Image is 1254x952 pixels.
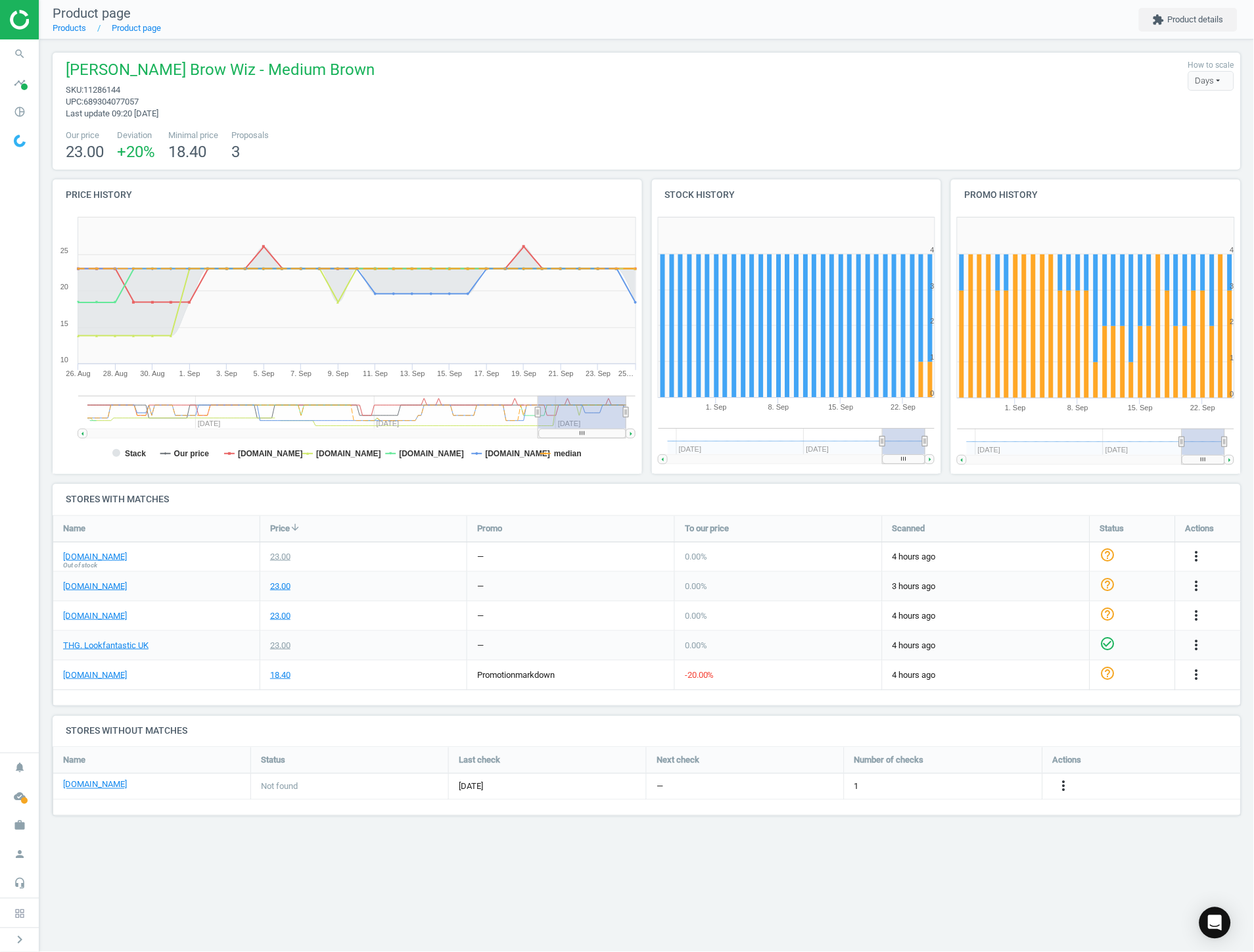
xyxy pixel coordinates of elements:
[216,369,237,377] tspan: 3. Sep
[931,318,935,325] text: 2
[475,369,499,377] tspan: 17. Sep
[238,449,303,458] tspan: [DOMAIN_NAME]
[66,143,104,161] span: 23.00
[893,610,1080,622] span: 4 hours ago
[1189,578,1205,595] button: more_vert
[66,130,104,141] span: Our price
[515,670,555,680] span: markdown
[1189,637,1205,654] button: more_vert
[768,404,789,412] tspan: 8. Sep
[363,369,388,377] tspan: 11. Sep
[1053,755,1082,767] span: Actions
[549,369,574,377] tspan: 21. Sep
[63,669,127,681] a: [DOMAIN_NAME]
[63,551,127,563] a: [DOMAIN_NAME]
[893,669,1080,681] span: 4 hours ago
[657,781,663,793] span: —
[893,640,1080,652] span: 4 hours ago
[1139,8,1238,32] button: extensionProduct details
[83,85,120,95] span: 11286144
[477,640,484,652] div: —
[1186,523,1215,535] span: Actions
[270,551,290,563] div: 23.00
[7,99,32,124] i: pie_chart_outlined
[3,932,36,949] button: chevron_right
[477,523,502,535] span: Promo
[1189,607,1205,623] i: more_vert
[399,449,464,458] tspan: [DOMAIN_NAME]
[1189,548,1205,565] button: more_vert
[1100,636,1116,652] i: check_circle_outline
[951,179,1241,210] h4: Promo history
[60,356,68,364] text: 10
[290,369,312,377] tspan: 7. Sep
[140,369,164,377] tspan: 30. Aug
[270,669,290,681] div: 18.40
[829,404,854,412] tspan: 15. Sep
[931,282,935,290] text: 3
[1068,404,1089,412] tspan: 8. Sep
[1191,404,1216,412] tspan: 22. Sep
[854,755,924,767] span: Number of checks
[168,130,218,141] span: Minimal price
[685,523,730,535] span: To our price
[63,640,149,652] a: THG. Lookfantastic UK
[66,59,375,84] span: [PERSON_NAME] Brow Wiz - Medium Brown
[1056,778,1072,796] button: more_vert
[112,23,161,33] a: Product page
[1100,577,1116,592] i: help_outline
[328,369,349,377] tspan: 9. Sep
[7,755,32,780] i: notifications
[53,179,642,210] h4: Price history
[66,108,158,118] span: Last update 09:20 [DATE]
[1100,523,1125,535] span: Status
[1128,404,1153,412] tspan: 15. Sep
[1230,246,1234,254] text: 4
[1188,60,1234,71] label: How to scale
[63,610,127,622] a: [DOMAIN_NAME]
[254,369,275,377] tspan: 5. Sep
[60,283,68,291] text: 20
[7,784,32,809] i: cloud_done
[477,581,484,592] div: —
[931,246,935,254] text: 4
[1230,354,1234,362] text: 1
[1199,907,1231,939] div: Open Intercom Messenger
[1153,14,1165,26] i: extension
[685,611,707,621] span: 0.00 %
[66,369,90,377] tspan: 26. Aug
[7,871,32,896] i: headset_mic
[63,755,85,767] span: Name
[63,523,85,535] span: Name
[7,842,32,867] i: person
[437,369,462,377] tspan: 15. Sep
[7,70,32,95] i: timeline
[231,130,269,141] span: Proposals
[1100,547,1116,563] i: help_outline
[261,781,298,793] span: Not found
[931,354,935,362] text: 1
[1188,71,1234,91] div: Days
[1189,607,1205,625] button: more_vert
[125,449,146,458] tspan: Stack
[1006,404,1027,412] tspan: 1. Sep
[891,404,916,412] tspan: 22. Sep
[685,640,707,650] span: 0.00 %
[477,670,515,680] span: promotion
[60,247,68,254] text: 25
[459,781,636,793] span: [DATE]
[66,97,83,107] span: upc :
[586,369,611,377] tspan: 23. Sep
[53,23,86,33] a: Products
[706,404,727,412] tspan: 1. Sep
[117,143,155,161] span: +20 %
[12,932,28,948] i: chevron_right
[477,610,484,622] div: —
[83,97,139,107] span: 689304077057
[685,552,707,561] span: 0.00 %
[618,369,634,377] tspan: 25…
[103,369,128,377] tspan: 28. Aug
[60,320,68,327] text: 15
[179,369,200,377] tspan: 1. Sep
[1100,665,1116,681] i: help_outline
